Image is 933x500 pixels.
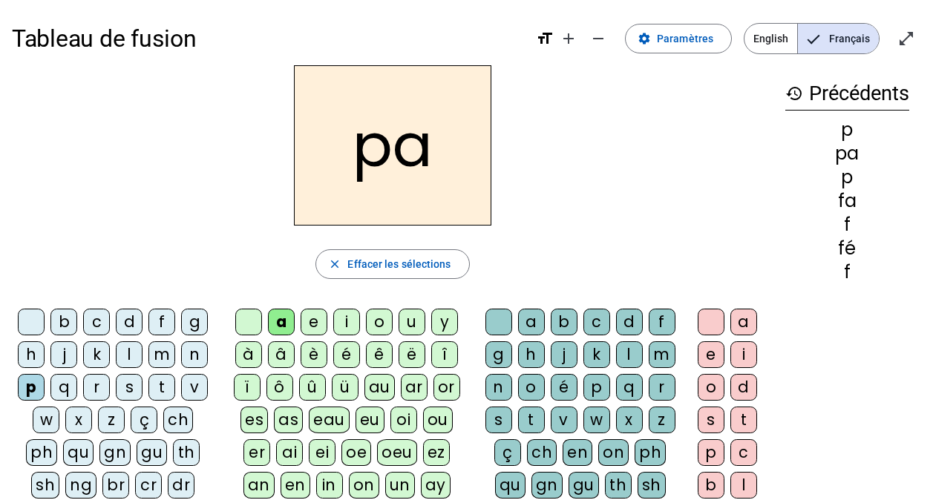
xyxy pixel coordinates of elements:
[385,472,415,499] div: un
[349,472,379,499] div: on
[274,407,303,433] div: as
[83,309,110,335] div: c
[12,15,524,62] h1: Tableau de fusion
[785,192,909,210] div: fa
[33,407,59,433] div: w
[638,472,666,499] div: sh
[485,374,512,401] div: n
[485,407,512,433] div: s
[276,439,303,466] div: ai
[649,374,675,401] div: r
[347,255,451,273] span: Effacer les sélections
[785,77,909,111] h3: Précédents
[616,341,643,368] div: l
[50,374,77,401] div: q
[309,439,335,466] div: ei
[148,374,175,401] div: t
[431,341,458,368] div: î
[65,472,96,499] div: ng
[785,85,803,102] mat-icon: history
[744,24,797,53] span: English
[536,30,554,47] mat-icon: format_size
[50,309,77,335] div: b
[50,341,77,368] div: j
[527,439,557,466] div: ch
[173,439,200,466] div: th
[649,309,675,335] div: f
[518,407,545,433] div: t
[401,374,428,401] div: ar
[698,472,724,499] div: b
[563,439,592,466] div: en
[560,30,577,47] mat-icon: add
[730,407,757,433] div: t
[518,374,545,401] div: o
[65,407,92,433] div: x
[551,341,577,368] div: j
[698,407,724,433] div: s
[99,439,131,466] div: gn
[730,374,757,401] div: d
[18,374,45,401] div: p
[569,472,599,499] div: gu
[268,341,295,368] div: â
[268,309,295,335] div: a
[356,407,384,433] div: eu
[891,24,921,53] button: Entrer en plein écran
[431,309,458,335] div: y
[240,407,268,433] div: es
[366,341,393,368] div: ê
[605,472,632,499] div: th
[730,439,757,466] div: c
[333,341,360,368] div: é
[281,472,310,499] div: en
[181,341,208,368] div: n
[698,341,724,368] div: e
[315,249,469,279] button: Effacer les sélections
[390,407,417,433] div: oi
[730,341,757,368] div: i
[433,374,460,401] div: or
[423,439,450,466] div: ez
[83,374,110,401] div: r
[98,407,125,433] div: z
[531,472,563,499] div: gn
[551,309,577,335] div: b
[366,309,393,335] div: o
[299,374,326,401] div: û
[309,407,350,433] div: eau
[798,24,879,53] span: Français
[63,439,94,466] div: qu
[583,309,610,335] div: c
[243,472,275,499] div: an
[102,472,129,499] div: br
[554,24,583,53] button: Augmenter la taille de la police
[301,309,327,335] div: e
[131,407,157,433] div: ç
[598,439,629,466] div: on
[328,257,341,271] mat-icon: close
[18,341,45,368] div: h
[341,439,371,466] div: oe
[116,374,143,401] div: s
[116,341,143,368] div: l
[294,65,491,226] h2: pa
[638,32,651,45] mat-icon: settings
[583,24,613,53] button: Diminuer la taille de la police
[583,407,610,433] div: w
[649,341,675,368] div: m
[785,145,909,162] div: pa
[518,309,545,335] div: a
[266,374,293,401] div: ô
[518,341,545,368] div: h
[364,374,395,401] div: au
[785,168,909,186] div: p
[785,263,909,281] div: f
[698,374,724,401] div: o
[744,23,880,54] mat-button-toggle-group: Language selection
[625,24,732,53] button: Paramètres
[234,374,261,401] div: ï
[589,30,607,47] mat-icon: remove
[135,472,162,499] div: cr
[181,374,208,401] div: v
